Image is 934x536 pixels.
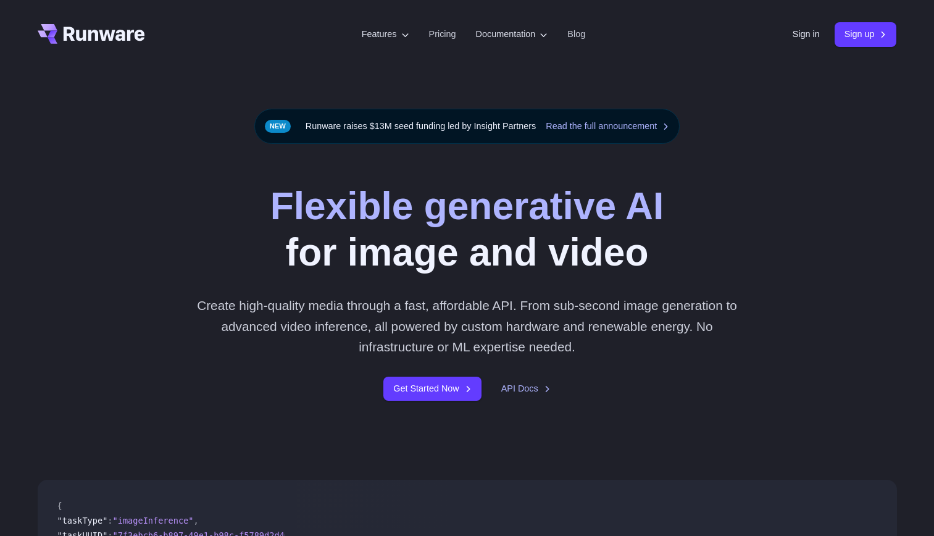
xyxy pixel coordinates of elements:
div: Runware raises $13M seed funding led by Insight Partners [254,109,680,144]
p: Create high-quality media through a fast, affordable API. From sub-second image generation to adv... [192,295,742,357]
label: Documentation [476,27,548,41]
a: API Docs [501,382,551,396]
span: , [193,516,198,526]
a: Blog [567,27,585,41]
label: Features [362,27,409,41]
a: Read the full announcement [546,119,669,133]
span: : [107,516,112,526]
a: Sign up [835,22,897,46]
a: Pricing [429,27,456,41]
strong: Flexible generative AI [270,185,664,227]
a: Go to / [38,24,145,44]
span: "taskType" [57,516,108,526]
a: Get Started Now [383,377,481,401]
a: Sign in [793,27,820,41]
span: "imageInference" [113,516,194,526]
span: { [57,501,62,511]
h1: for image and video [270,183,664,275]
